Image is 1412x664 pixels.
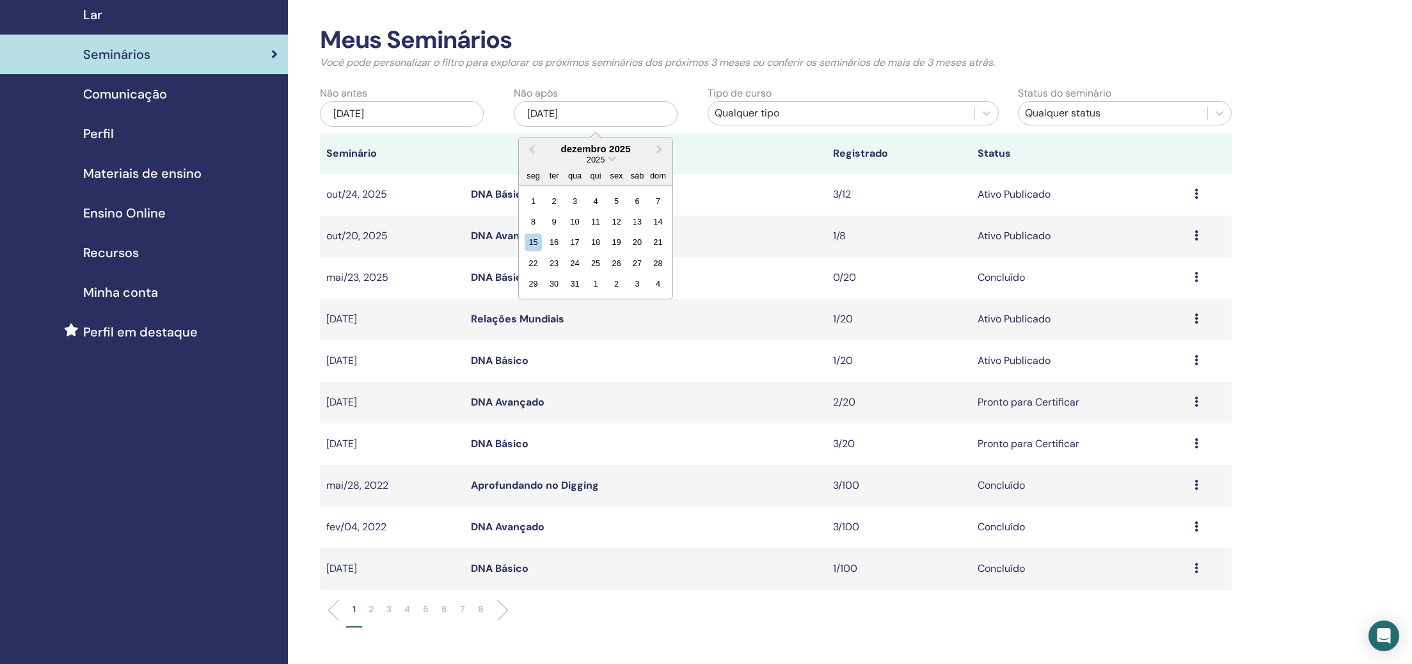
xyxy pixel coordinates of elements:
th: Registrado [827,133,971,174]
td: Pronto para Certificar [971,423,1188,465]
div: Choose Date [518,138,673,299]
td: 0/20 [827,257,971,299]
a: Relações Mundiais [471,312,564,326]
h2: Meus Seminários [320,26,1232,55]
div: [DATE] [320,101,484,127]
td: mai/23, 2025 [320,257,464,299]
td: 1/20 [827,340,971,382]
td: out/20, 2025 [320,216,464,257]
div: Choose domingo, 7 de dezembro de 2025 [649,192,667,209]
div: Choose segunda-feira, 22 de dezembro de 2025 [525,255,542,272]
td: 2/20 [827,382,971,423]
div: Choose sexta-feira, 5 de dezembro de 2025 [608,192,625,209]
td: [DATE] [320,423,464,465]
label: Não após [514,86,558,101]
a: DNA Básico [471,562,528,575]
div: Choose domingo, 14 de dezembro de 2025 [649,213,667,230]
span: Comunicação [83,84,167,104]
td: Concluído [971,257,1188,299]
div: Choose sábado, 27 de dezembro de 2025 [629,255,646,272]
p: 3 [386,603,392,616]
span: Recursos [83,243,139,262]
div: Choose terça-feira, 16 de dezembro de 2025 [546,233,563,251]
div: Choose segunda-feira, 1 de dezembro de 2025 [525,192,542,209]
span: Perfil em destaque [83,322,198,342]
p: 8 [478,603,484,616]
div: dom [649,166,667,184]
div: Choose domingo, 4 de janeiro de 2026 [649,275,667,292]
td: Pronto para Certificar [971,382,1188,423]
div: Choose quarta-feira, 31 de dezembro de 2025 [566,275,583,292]
td: [DATE] [320,548,464,590]
p: 5 [423,603,429,616]
button: Next Month [651,139,671,160]
div: Qualquer status [1025,106,1201,121]
div: Choose sexta-feira, 26 de dezembro de 2025 [608,255,625,272]
div: Choose terça-feira, 30 de dezembro de 2025 [546,275,563,292]
div: Choose sábado, 13 de dezembro de 2025 [629,213,646,230]
td: Concluído [971,465,1188,507]
label: Status do seminário [1018,86,1111,101]
div: [DATE] [514,101,678,127]
p: 7 [460,603,465,616]
div: Choose terça-feira, 9 de dezembro de 2025 [546,213,563,230]
div: Choose segunda-feira, 8 de dezembro de 2025 [525,213,542,230]
td: Concluído [971,548,1188,590]
td: 1/8 [827,216,971,257]
div: Choose sábado, 6 de dezembro de 2025 [629,192,646,209]
a: DNA Básico [471,437,528,450]
div: Choose quinta-feira, 18 de dezembro de 2025 [587,233,605,251]
div: dezembro 2025 [519,143,672,154]
a: DNA Básico [471,271,528,284]
div: Choose sábado, 3 de janeiro de 2026 [629,275,646,292]
div: sex [608,166,625,184]
div: Choose segunda-feira, 29 de dezembro de 2025 [525,275,542,292]
a: DNA Básico [471,354,528,367]
div: Choose sábado, 20 de dezembro de 2025 [629,233,646,251]
span: Materiais de ensino [83,164,202,183]
div: Choose quinta-feira, 25 de dezembro de 2025 [587,255,605,272]
p: 1 [353,603,356,616]
div: Choose sexta-feira, 19 de dezembro de 2025 [608,233,625,251]
div: Choose quarta-feira, 24 de dezembro de 2025 [566,255,583,272]
label: Tipo de curso [708,86,772,101]
p: 6 [441,603,447,616]
div: Choose terça-feira, 2 de dezembro de 2025 [546,192,563,209]
td: 3/100 [827,465,971,507]
span: Minha conta [83,283,158,302]
a: DNA Avançado [471,229,544,242]
div: Open Intercom Messenger [1368,621,1399,651]
span: Ensino Online [83,203,166,223]
td: 1/100 [827,548,971,590]
span: Lar [83,5,102,24]
th: Seminário [320,133,464,174]
div: Choose domingo, 21 de dezembro de 2025 [649,233,667,251]
div: Choose segunda-feira, 15 de dezembro de 2025 [525,233,542,251]
div: Qualquer tipo [715,106,968,121]
div: Choose quinta-feira, 4 de dezembro de 2025 [587,192,605,209]
div: Choose quarta-feira, 3 de dezembro de 2025 [566,192,583,209]
p: 2 [369,603,374,616]
td: Ativo Publicado [971,299,1188,340]
td: 3/20 [827,423,971,465]
div: Choose terça-feira, 23 de dezembro de 2025 [546,255,563,272]
a: DNA Avançado [471,395,544,409]
td: [DATE] [320,299,464,340]
th: Status [971,133,1188,174]
div: Choose quinta-feira, 1 de janeiro de 2026 [587,275,605,292]
div: qui [587,166,605,184]
div: sáb [629,166,646,184]
td: 3/100 [827,507,971,548]
span: Perfil [83,124,114,143]
div: Choose quarta-feira, 17 de dezembro de 2025 [566,233,583,251]
button: Previous Month [520,139,541,160]
td: out/24, 2025 [320,174,464,216]
div: Choose quinta-feira, 11 de dezembro de 2025 [587,213,605,230]
div: ter [546,166,563,184]
td: 1/20 [827,299,971,340]
span: Seminários [83,45,150,64]
div: Choose quarta-feira, 10 de dezembro de 2025 [566,213,583,230]
div: qua [566,166,583,184]
td: fev/04, 2022 [320,507,464,548]
td: mai/28, 2022 [320,465,464,507]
